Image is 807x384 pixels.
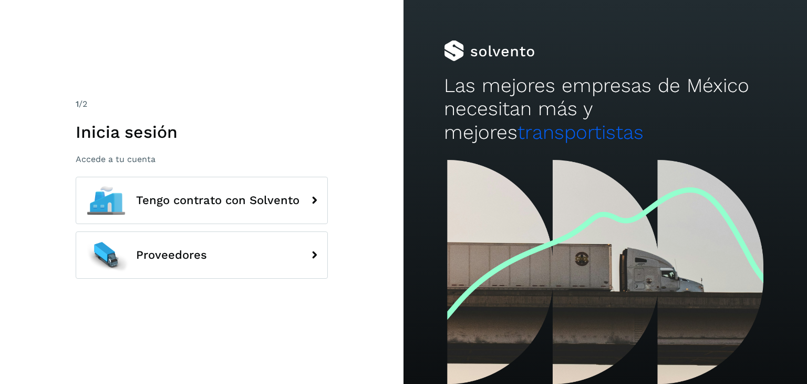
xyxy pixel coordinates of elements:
h2: Las mejores empresas de México necesitan más y mejores [444,74,767,144]
button: Proveedores [76,231,328,279]
h1: Inicia sesión [76,122,328,142]
span: transportistas [518,121,644,144]
button: Tengo contrato con Solvento [76,177,328,224]
div: /2 [76,98,328,110]
p: Accede a tu cuenta [76,154,328,164]
span: Proveedores [136,249,207,261]
span: Tengo contrato con Solvento [136,194,299,207]
span: 1 [76,99,79,109]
